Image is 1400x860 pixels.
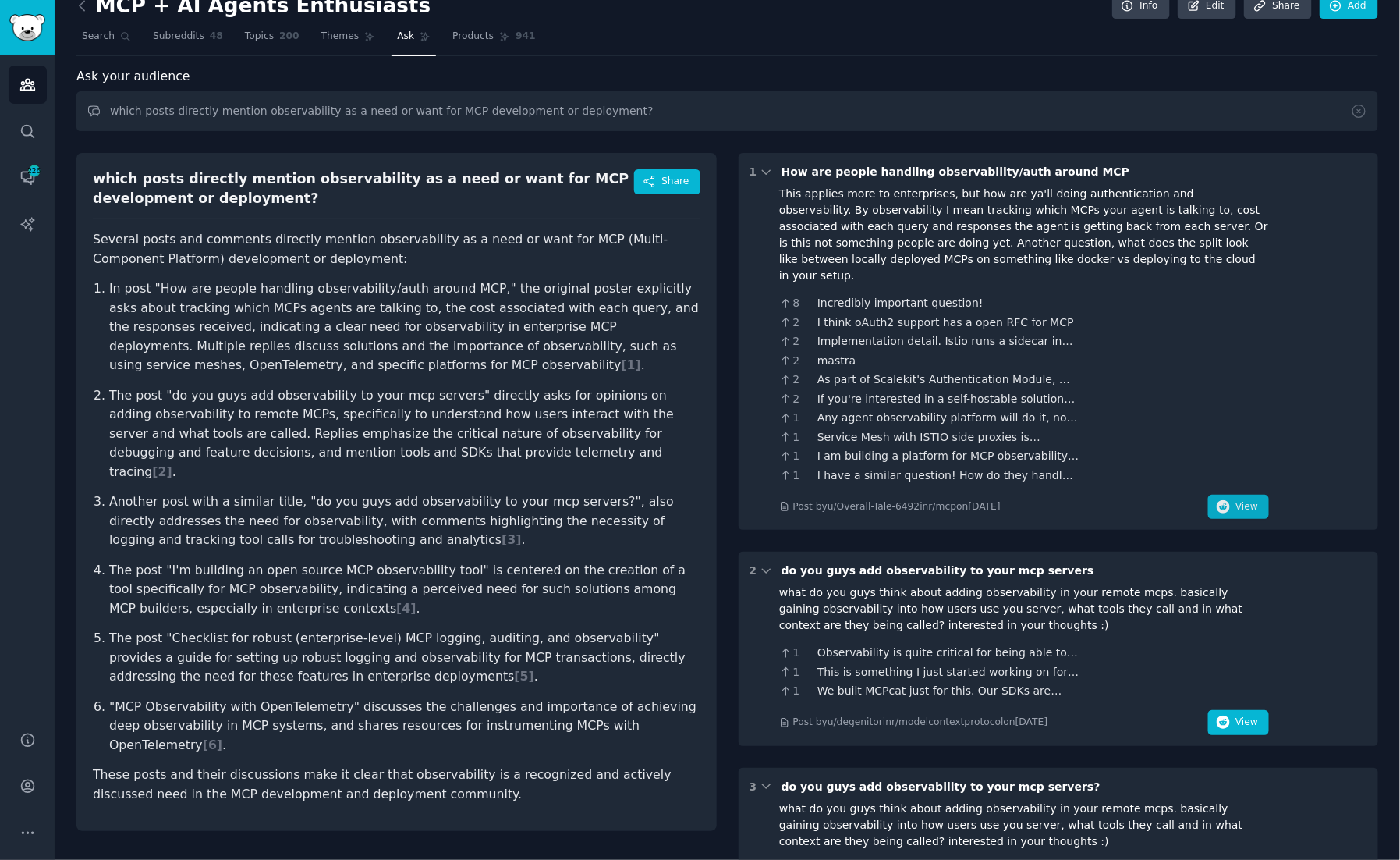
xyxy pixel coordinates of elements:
[817,391,1079,407] span: If you're interested in a self-hostable solution for MCP observability you can take a look at my ...
[109,279,700,375] p: In post "How are people handling observability/auth around MCP," the original poster explicitly a...
[793,664,800,681] span: 1
[1208,503,1269,516] a: View
[27,165,41,176] span: 226
[793,500,1001,514] div: Post by u/Overall-Tale-6492 in r/mcp on [DATE]
[782,165,1130,178] span: How are people handling observability/auth around MCP
[750,164,757,180] div: 1
[82,30,115,44] span: Search
[793,371,800,388] span: 2
[109,492,700,550] p: Another post with a similar title, "do you guys add observability to your mcp servers?", also dir...
[793,391,800,407] span: 2
[793,683,800,699] span: 1
[817,410,1079,426] span: Any agent observability platform will do it, no? I use logfire, but they're all based on OpenTele...
[779,585,1269,634] div: what do you guys think about adding observability in your remote mcps. basically gaining observab...
[782,780,1101,793] span: do you guys add observability to your mcp servers?
[109,629,700,687] p: The post "Checklist for robust (enterprise-level) MCP logging, auditing, and observability" provi...
[817,315,1079,331] span: I think oAuth2 support has a open RFC for MCP
[661,175,689,189] span: Share
[817,371,1079,388] span: As part of Scalekit's Authentication Module, We are building a MCP Client Connect SDK that simpli...
[634,169,700,194] button: Share
[793,295,800,311] span: 8
[817,467,1079,484] span: I have a similar question! How do they handle observability of "data" that flows between agents a...
[1208,720,1269,732] a: View
[622,357,641,372] span: [ 1 ]
[153,30,204,44] span: Subreddits
[817,333,1079,350] span: Implementation detail. Istio runs a sidecar in every pod, effectively wrapping all in and out tra...
[817,645,1079,661] span: Observability is quite critical for being able to both debug a server or even make decisions on f...
[817,353,1079,369] span: mastra
[9,14,45,41] img: GummySearch logo
[447,24,541,56] a: Products941
[1208,495,1269,520] button: View
[392,24,436,56] a: Ask
[239,24,305,56] a: Topics200
[793,448,800,464] span: 1
[779,186,1269,284] div: This applies more to enterprises, but how are ya'll doing authentication and observability. By ob...
[502,532,521,547] span: [ 3 ]
[152,464,172,479] span: [ 2 ]
[321,30,360,44] span: Themes
[817,448,1079,464] span: I am building a platform for MCP observability, auth, auto-scaling and multi-tenancy. Something s...
[817,295,1079,311] span: Incredibly important question!
[793,353,800,369] span: 2
[245,30,274,44] span: Topics
[109,386,700,482] p: The post "do you guys add observability to your mcp servers" directly asks for opinions on adding...
[793,333,800,350] span: 2
[93,230,700,268] p: Several posts and comments directly mention observability as a need or want for MCP (Multi-Compon...
[76,91,1378,131] input: Ask this audience a question...
[1235,716,1258,730] span: View
[203,737,222,752] span: [ 6 ]
[316,24,381,56] a: Themes
[396,601,416,616] span: [ 4 ]
[76,67,190,87] span: Ask your audience
[147,24,229,56] a: Subreddits48
[817,429,1079,446] span: Service Mesh with ISTIO side proxies is probably how I'll be doing it.
[750,563,757,579] div: 2
[397,30,414,44] span: Ask
[515,669,534,684] span: [ 5 ]
[779,801,1269,850] div: what do you guys think about adding observability in your remote mcps. basically gaining observab...
[750,779,757,795] div: 3
[76,24,136,56] a: Search
[1208,710,1269,735] button: View
[793,645,800,661] span: 1
[210,30,223,44] span: 48
[93,169,634,208] div: which posts directly mention observability as a need or want for MCP development or deployment?
[793,467,800,484] span: 1
[782,564,1094,577] span: do you guys add observability to your mcp servers
[793,716,1048,730] div: Post by u/degenitor in r/modelcontextprotocol on [DATE]
[109,561,700,619] p: The post "I'm building an open source MCP observability tool" is centered on the creation of a to...
[817,664,1079,681] span: This is something I just started working on for the MCP servers I’ve written/self hosting. I’m us...
[452,30,494,44] span: Products
[93,766,700,804] p: These posts and their discussions make it clear that observability is a recognized and actively d...
[109,698,700,755] p: "MCP Observability with OpenTelemetry" discusses the challenges and importance of achieving deep ...
[279,30,299,44] span: 200
[9,158,47,197] a: 226
[793,315,800,331] span: 2
[1235,500,1258,514] span: View
[516,30,536,44] span: 941
[793,429,800,446] span: 1
[817,683,1079,699] span: We built MCPcat just for this. Our SDKs are open source and publish live telemetry of your MCP to...
[793,410,800,426] span: 1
